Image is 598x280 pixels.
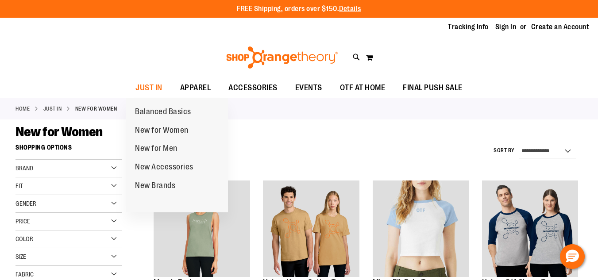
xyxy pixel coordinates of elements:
[494,147,515,154] label: Sort By
[126,98,228,213] ul: JUST IN
[295,78,322,98] span: EVENTS
[135,162,193,173] span: New Accessories
[126,121,197,140] a: New for Women
[15,253,26,260] span: Size
[15,218,30,225] span: Price
[482,180,578,278] a: Unisex 3/4 Sleeve Tee
[127,78,171,98] a: JUST IN
[180,78,211,98] span: APPAREL
[15,105,30,113] a: Home
[126,158,202,176] a: New Accessories
[126,139,186,158] a: New for Men
[15,200,36,207] span: Gender
[171,78,220,98] a: APPAREL
[15,271,34,278] span: Fabric
[154,180,250,278] a: Muscle Tank
[15,124,103,139] span: New for Women
[394,78,471,98] a: FINAL PUSH SALE
[403,78,463,98] span: FINAL PUSH SALE
[220,78,286,98] a: ACCESSORIES
[15,140,122,160] strong: Shopping Options
[15,182,23,189] span: Fit
[15,235,33,242] span: Color
[126,176,184,195] a: New Brands
[15,165,33,172] span: Brand
[135,107,191,118] span: Balanced Basics
[135,144,177,155] span: New for Men
[237,4,361,14] p: FREE Shipping, orders over $150.
[228,78,278,98] span: ACCESSORIES
[286,78,331,98] a: EVENTS
[560,244,585,269] button: Hello, have a question? Let’s chat.
[135,78,162,98] span: JUST IN
[448,22,489,32] a: Tracking Info
[135,126,189,137] span: New for Women
[482,180,578,276] img: Unisex 3/4 Sleeve Tee
[126,103,200,121] a: Balanced Basics
[75,105,117,113] strong: New for Women
[154,180,250,276] img: Muscle Tank
[495,22,517,32] a: Sign In
[135,181,175,192] span: New Brands
[263,180,359,276] img: Unisex Heavy Cotton Tee
[43,105,62,113] a: JUST IN
[340,78,386,98] span: OTF AT HOME
[331,78,394,98] a: OTF AT HOME
[339,5,361,13] a: Details
[373,180,469,278] a: Micro Rib Baby Tee
[263,180,359,278] a: Unisex Heavy Cotton Tee
[531,22,590,32] a: Create an Account
[373,180,469,276] img: Micro Rib Baby Tee
[225,46,340,69] img: Shop Orangetheory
